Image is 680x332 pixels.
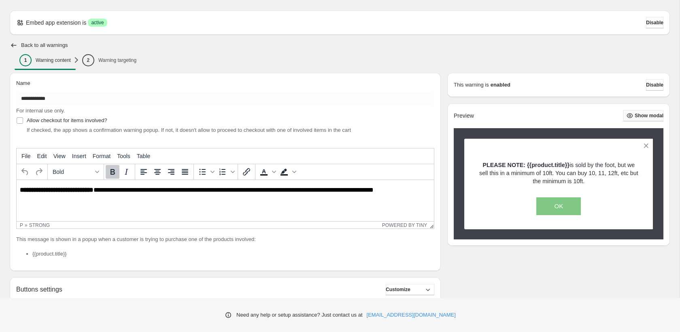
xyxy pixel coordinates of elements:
div: Background color [277,165,297,179]
iframe: Rich Text Area [17,180,434,221]
strong: enabled [491,81,510,89]
p: This warning is [454,81,489,89]
p: is sold by the foot, but we sell this in a minimum of 10ft. You can buy 10, 11, 12ft, etc but the... [478,161,639,185]
button: Show modal [623,110,663,121]
span: View [53,153,66,159]
span: For internal use only. [16,108,65,114]
div: Numbered list [216,165,236,179]
button: OK [536,197,581,215]
span: Table [137,153,150,159]
div: Text color [257,165,277,179]
h2: Buttons settings [16,285,62,293]
span: active [91,19,104,26]
button: Disable [646,79,663,91]
span: Disable [646,82,663,88]
button: Customize [386,284,434,295]
p: Warning content [36,57,71,63]
button: Align left [137,165,151,179]
span: File [21,153,31,159]
div: strong [29,222,50,228]
h2: Back to all warnings [21,42,68,49]
span: Tools [117,153,130,159]
button: Disable [646,17,663,28]
span: Edit [37,153,47,159]
span: Customize [386,286,410,293]
span: Format [93,153,110,159]
button: Undo [18,165,32,179]
button: Align right [164,165,178,179]
div: Bullet list [195,165,216,179]
span: If checked, the app shows a confirmation warning popup. If not, it doesn't allow to proceed to ch... [27,127,351,133]
button: Insert/edit link [240,165,253,179]
p: This message is shown in a popup when a customer is trying to purchase one of the products involved: [16,235,434,243]
div: 1 [19,54,32,66]
span: Show modal [635,112,663,119]
span: Allow checkout for items involved? [27,117,107,123]
button: Bold [106,165,119,179]
div: Resize [427,222,434,228]
button: Formats [49,165,102,179]
button: Redo [32,165,46,179]
p: Warning targeting [98,57,136,63]
a: Powered by Tiny [382,222,427,228]
div: » [25,222,28,228]
a: [EMAIL_ADDRESS][DOMAIN_NAME] [367,311,456,319]
span: Disable [646,19,663,26]
div: 2 [82,54,94,66]
h2: Preview [454,112,474,119]
p: Embed app extension is [26,19,86,27]
strong: PLEASE NOTE: {{product.title}} [482,162,569,168]
button: Italic [119,165,133,179]
button: Justify [178,165,192,179]
div: p [20,222,23,228]
button: Align center [151,165,164,179]
span: Insert [72,153,86,159]
span: Bold [53,169,92,175]
span: Name [16,80,30,86]
li: {{product.title}} [32,250,434,258]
